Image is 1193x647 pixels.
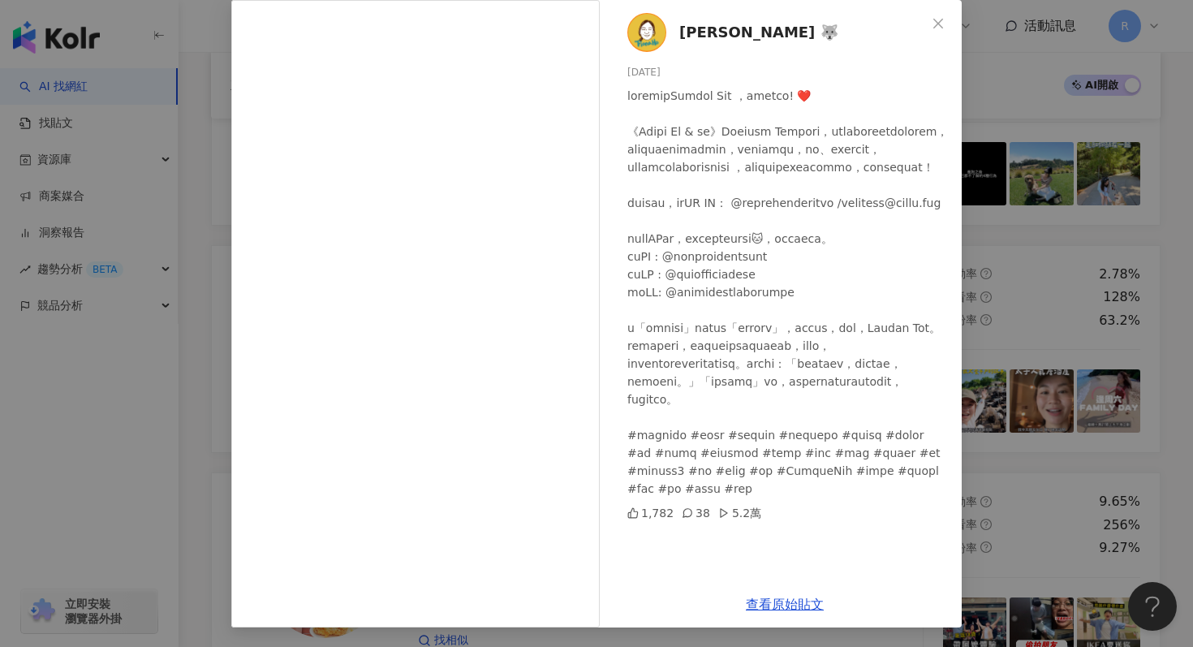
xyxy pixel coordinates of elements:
a: 查看原始貼文 [746,597,824,612]
a: KOL Avatar[PERSON_NAME] 🐺 [627,13,926,52]
span: [PERSON_NAME] 🐺 [679,21,838,44]
div: 38 [682,504,710,522]
div: loremipSumdol Sit ，ametco! ❤️ 《Adipi El & se》Doeiusm Tempori，utlaboreetdolorem，aliquaenimadmin，ve... [627,87,949,498]
span: close [932,17,945,30]
div: [DATE] [627,65,949,80]
div: 1,782 [627,504,674,522]
div: 5.2萬 [718,504,761,522]
button: Close [922,7,954,40]
img: KOL Avatar [627,13,666,52]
